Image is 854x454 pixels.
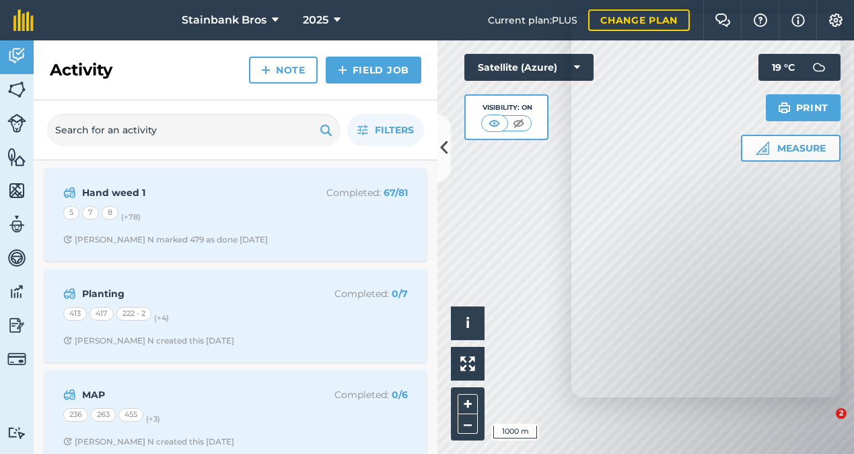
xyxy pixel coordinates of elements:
[63,436,234,447] div: [PERSON_NAME] N created this [DATE]
[102,206,118,220] div: 8
[458,414,478,434] button: –
[63,307,87,321] div: 413
[52,278,419,354] a: PlantingCompleted: 0/7413417222 - 2(+4)Clock with arrow pointing clockwise[PERSON_NAME] N created...
[451,306,485,340] button: i
[464,54,594,81] button: Satellite (Azure)
[91,408,116,422] div: 263
[392,288,408,300] strong: 0 / 7
[338,62,347,78] img: svg+xml;base64,PHN2ZyB4bWxucz0iaHR0cDovL3d3dy53My5vcmcvMjAwMC9zdmciIHdpZHRoPSIxNCIgaGVpZ2h0PSIyNC...
[13,9,34,31] img: fieldmargin Logo
[146,414,160,424] small: (+ 3 )
[7,147,26,167] img: svg+xml;base64,PHN2ZyB4bWxucz0iaHR0cDovL3d3dy53My5vcmcvMjAwMC9zdmciIHdpZHRoPSI1NiIgaGVpZ2h0PSI2MC...
[7,181,26,201] img: svg+xml;base64,PHN2ZyB4bWxucz0iaHR0cDovL3d3dy53My5vcmcvMjAwMC9zdmciIHdpZHRoPSI1NiIgaGVpZ2h0PSI2MC...
[63,185,76,201] img: svg+xml;base64,PD94bWwgdmVyc2lvbj0iMS4wIiBlbmNvZGluZz0idXRmLTgiPz4KPCEtLSBHZW5lcmF0b3I6IEFkb2JlIE...
[63,235,72,244] img: Clock with arrow pointing clockwise
[63,387,76,403] img: svg+xml;base64,PD94bWwgdmVyc2lvbj0iMS4wIiBlbmNvZGluZz0idXRmLTgiPz4KPCEtLSBHZW5lcmF0b3I6IEFkb2JlIE...
[301,286,408,301] p: Completed :
[375,123,414,137] span: Filters
[121,212,141,222] small: (+ 78 )
[52,176,419,253] a: Hand weed 1Completed: 67/81578(+78)Clock with arrow pointing clockwise[PERSON_NAME] N marked 479 ...
[836,408,847,419] span: 2
[384,187,408,199] strong: 67 / 81
[82,185,295,200] strong: Hand weed 1
[791,12,805,28] img: svg+xml;base64,PHN2ZyB4bWxucz0iaHR0cDovL3d3dy53My5vcmcvMjAwMC9zdmciIHdpZHRoPSIxNyIgaGVpZ2h0PSIxNy...
[808,408,841,441] iframe: Intercom live chat
[320,122,332,138] img: svg+xml;base64,PHN2ZyB4bWxucz0iaHR0cDovL3d3dy53My5vcmcvMjAwMC9zdmciIHdpZHRoPSIxOSIgaGVpZ2h0PSIyNC...
[460,356,475,371] img: Four arrows, one pointing top left, one top right, one bottom right and the last bottom left
[392,389,408,401] strong: 0 / 6
[510,117,527,130] img: svg+xml;base64,PHN2ZyB4bWxucz0iaHR0cDovL3d3dy53My5vcmcvMjAwMC9zdmciIHdpZHRoPSI1MCIgaGVpZ2h0PSI0MC...
[588,9,690,31] a: Change plan
[90,307,114,321] div: 417
[466,315,470,331] span: i
[116,307,151,321] div: 222 - 2
[261,62,271,78] img: svg+xml;base64,PHN2ZyB4bWxucz0iaHR0cDovL3d3dy53My5vcmcvMjAwMC9zdmciIHdpZHRoPSIxNCIgaGVpZ2h0PSIyNC...
[63,335,234,346] div: [PERSON_NAME] N created this [DATE]
[301,185,408,200] p: Completed :
[154,313,169,323] small: (+ 4 )
[303,12,328,28] span: 2025
[7,46,26,66] img: svg+xml;base64,PD94bWwgdmVyc2lvbj0iMS4wIiBlbmNvZGluZz0idXRmLTgiPz4KPCEtLSBHZW5lcmF0b3I6IEFkb2JlIE...
[7,248,26,268] img: svg+xml;base64,PD94bWwgdmVyc2lvbj0iMS4wIiBlbmNvZGluZz0idXRmLTgiPz4KPCEtLSBHZW5lcmF0b3I6IEFkb2JlIE...
[7,79,26,100] img: svg+xml;base64,PHN2ZyB4bWxucz0iaHR0cDovL3d3dy53My5vcmcvMjAwMC9zdmciIHdpZHRoPSI1NiIgaGVpZ2h0PSI2MC...
[82,286,295,301] strong: Planting
[7,282,26,302] img: svg+xml;base64,PD94bWwgdmVyc2lvbj0iMS4wIiBlbmNvZGluZz0idXRmLTgiPz4KPCEtLSBHZW5lcmF0b3I6IEFkb2JlIE...
[63,206,79,220] div: 5
[249,57,318,84] a: Note
[82,206,99,220] div: 7
[486,117,503,130] img: svg+xml;base64,PHN2ZyB4bWxucz0iaHR0cDovL3d3dy53My5vcmcvMjAwMC9zdmciIHdpZHRoPSI1MCIgaGVpZ2h0PSI0MC...
[82,387,295,402] strong: MAP
[7,426,26,439] img: svg+xml;base64,PD94bWwgdmVyc2lvbj0iMS4wIiBlbmNvZGluZz0idXRmLTgiPz4KPCEtLSBHZW5lcmF0b3I6IEFkb2JlIE...
[458,394,478,414] button: +
[481,102,532,113] div: Visibility: On
[63,286,76,302] img: svg+xml;base64,PD94bWwgdmVyc2lvbj0iMS4wIiBlbmNvZGluZz0idXRmLTgiPz4KPCEtLSBHZW5lcmF0b3I6IEFkb2JlIE...
[118,408,143,422] div: 455
[47,114,341,146] input: Search for an activity
[7,214,26,234] img: svg+xml;base64,PD94bWwgdmVyc2lvbj0iMS4wIiBlbmNvZGluZz0idXRmLTgiPz4KPCEtLSBHZW5lcmF0b3I6IEFkb2JlIE...
[7,114,26,133] img: svg+xml;base64,PD94bWwgdmVyc2lvbj0iMS4wIiBlbmNvZGluZz0idXRmLTgiPz4KPCEtLSBHZW5lcmF0b3I6IEFkb2JlIE...
[301,387,408,402] p: Completed :
[63,437,72,446] img: Clock with arrow pointing clockwise
[326,57,421,84] a: Field Job
[63,336,72,345] img: Clock with arrow pointing clockwise
[7,315,26,335] img: svg+xml;base64,PD94bWwgdmVyc2lvbj0iMS4wIiBlbmNvZGluZz0idXRmLTgiPz4KPCEtLSBHZW5lcmF0b3I6IEFkb2JlIE...
[571,13,841,397] iframe: Intercom live chat
[182,12,266,28] span: Stainbank Bros
[50,59,112,81] h2: Activity
[63,234,268,245] div: [PERSON_NAME] N marked 479 as done [DATE]
[347,114,424,146] button: Filters
[488,13,577,28] span: Current plan : PLUS
[7,350,26,368] img: svg+xml;base64,PD94bWwgdmVyc2lvbj0iMS4wIiBlbmNvZGluZz0idXRmLTgiPz4KPCEtLSBHZW5lcmF0b3I6IEFkb2JlIE...
[63,408,88,422] div: 236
